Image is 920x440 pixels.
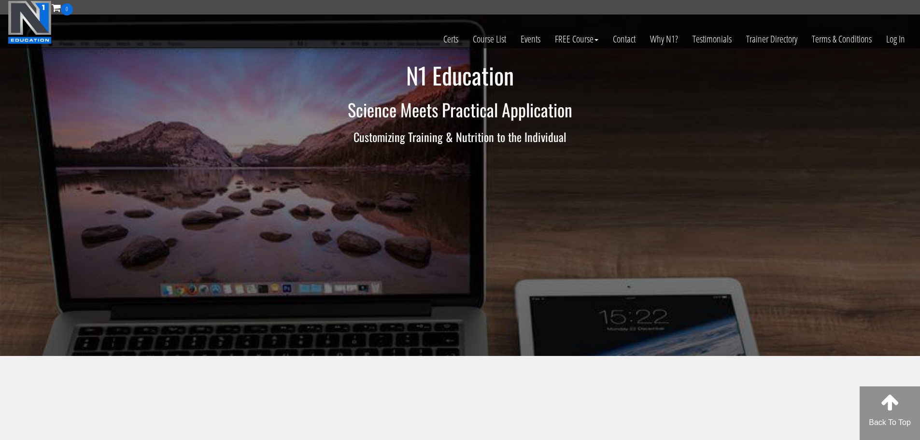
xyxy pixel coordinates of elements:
[643,15,685,63] a: Why N1?
[178,100,743,119] h2: Science Meets Practical Application
[805,15,879,63] a: Terms & Conditions
[685,15,739,63] a: Testimonials
[739,15,805,63] a: Trainer Directory
[606,15,643,63] a: Contact
[548,15,606,63] a: FREE Course
[879,15,912,63] a: Log In
[178,130,743,143] h3: Customizing Training & Nutrition to the Individual
[436,15,466,63] a: Certs
[61,3,73,15] span: 0
[178,63,743,88] h1: N1 Education
[466,15,513,63] a: Course List
[8,0,52,44] img: n1-education
[513,15,548,63] a: Events
[52,1,73,14] a: 0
